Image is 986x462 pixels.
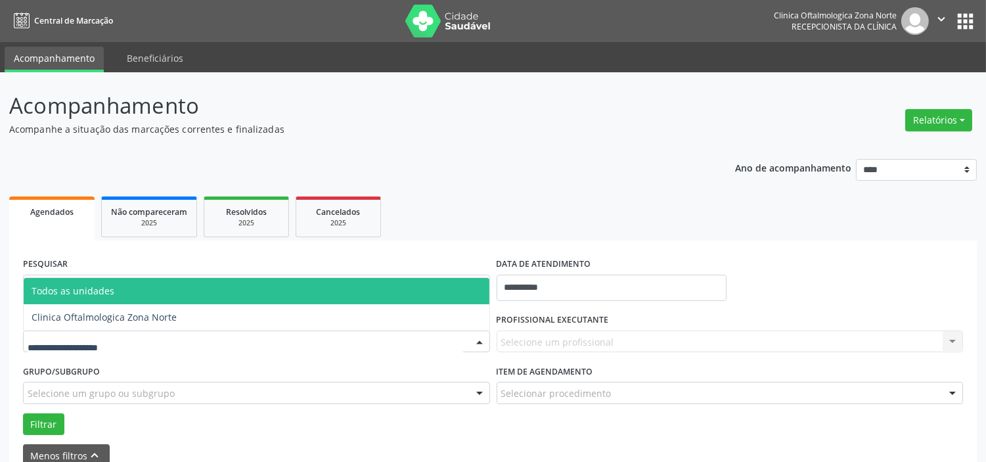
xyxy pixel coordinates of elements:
span: Agendados [30,206,74,218]
span: Recepcionista da clínica [792,21,897,32]
label: PROFISSIONAL EXECUTANTE [497,310,609,331]
span: Selecionar procedimento [501,386,612,400]
span: Cancelados [317,206,361,218]
a: Acompanhamento [5,47,104,72]
button: Filtrar [23,413,64,436]
button:  [929,7,954,35]
span: Resolvidos [226,206,267,218]
span: Não compareceram [111,206,187,218]
button: Relatórios [905,109,972,131]
p: Acompanhamento [9,89,686,122]
span: Selecione um grupo ou subgrupo [28,386,175,400]
a: Beneficiários [118,47,192,70]
div: Clinica Oftalmologica Zona Norte [774,10,897,21]
span: Clinica Oftalmologica Zona Norte [32,311,177,323]
span: Central de Marcação [34,15,113,26]
label: DATA DE ATENDIMENTO [497,254,591,275]
p: Acompanhe a situação das marcações correntes e finalizadas [9,122,686,136]
img: img [901,7,929,35]
a: Central de Marcação [9,10,113,32]
label: Item de agendamento [497,361,593,382]
label: Grupo/Subgrupo [23,361,100,382]
label: PESQUISAR [23,254,68,275]
div: 2025 [213,218,279,228]
div: 2025 [305,218,371,228]
span: Todos as unidades [32,285,114,297]
button: apps [954,10,977,33]
p: Ano de acompanhamento [735,159,851,175]
i:  [934,12,949,26]
div: 2025 [111,218,187,228]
